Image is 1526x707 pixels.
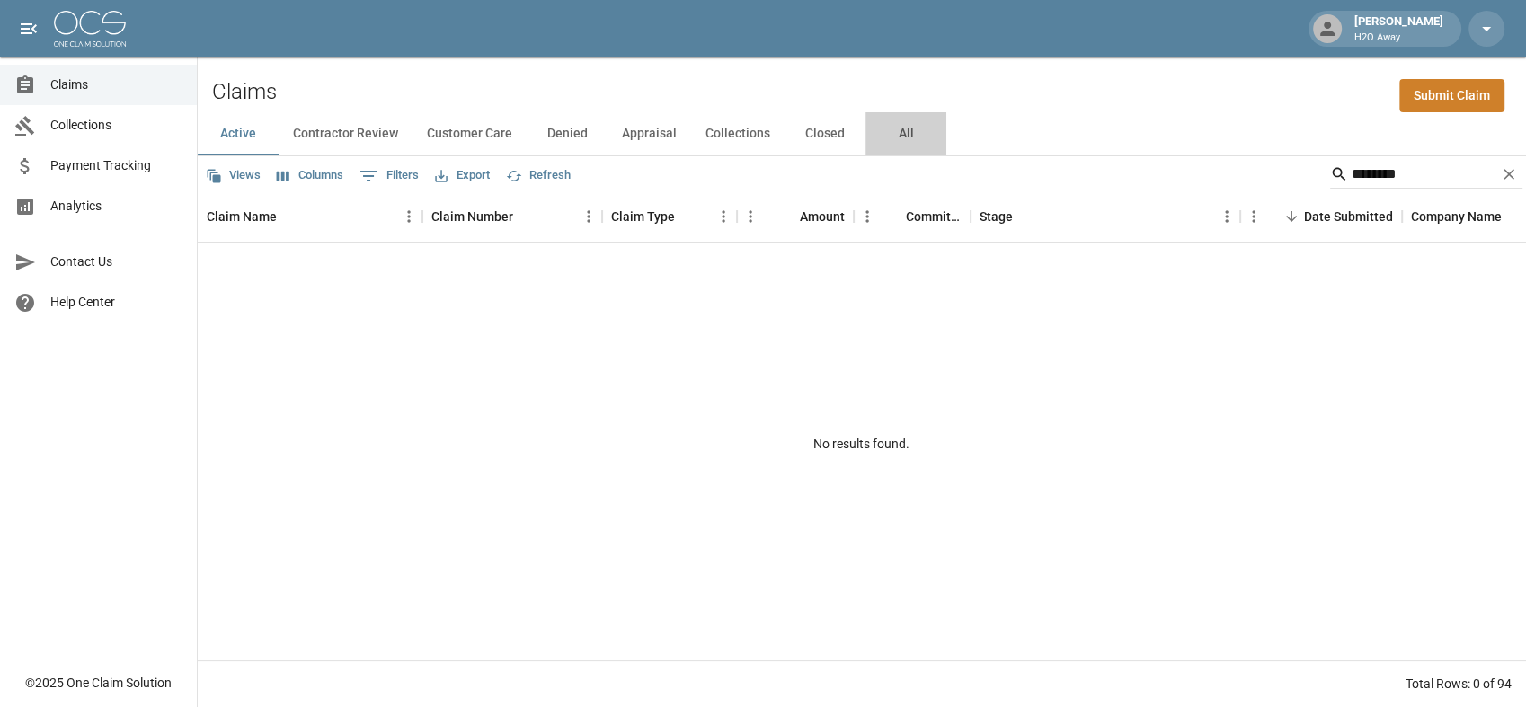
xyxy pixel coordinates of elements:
[11,11,47,47] button: open drawer
[1495,161,1522,188] button: Clear
[272,162,348,190] button: Select columns
[1213,203,1240,230] button: Menu
[575,203,602,230] button: Menu
[1330,160,1522,192] div: Search
[1411,191,1502,242] div: Company Name
[50,156,182,175] span: Payment Tracking
[50,252,182,271] span: Contact Us
[513,204,538,229] button: Sort
[602,191,737,242] div: Claim Type
[198,191,422,242] div: Claim Name
[608,112,691,155] button: Appraisal
[865,112,946,155] button: All
[1304,191,1393,242] div: Date Submitted
[413,112,527,155] button: Customer Care
[1347,13,1451,45] div: [PERSON_NAME]
[710,203,737,230] button: Menu
[1240,191,1402,242] div: Date Submitted
[431,191,513,242] div: Claim Number
[800,191,845,242] div: Amount
[50,197,182,216] span: Analytics
[277,204,302,229] button: Sort
[737,191,854,242] div: Amount
[422,191,602,242] div: Claim Number
[201,162,265,190] button: Views
[1013,204,1038,229] button: Sort
[785,112,865,155] button: Closed
[212,79,277,105] h2: Claims
[737,203,764,230] button: Menu
[854,191,971,242] div: Committed Amount
[198,112,279,155] button: Active
[775,204,800,229] button: Sort
[854,203,881,230] button: Menu
[1240,203,1267,230] button: Menu
[971,191,1240,242] div: Stage
[1399,79,1504,112] a: Submit Claim
[881,204,906,229] button: Sort
[198,243,1526,645] div: No results found.
[501,162,575,190] button: Refresh
[355,162,423,190] button: Show filters
[611,191,675,242] div: Claim Type
[198,112,1526,155] div: dynamic tabs
[395,203,422,230] button: Menu
[54,11,126,47] img: ocs-logo-white-transparent.png
[430,162,494,190] button: Export
[527,112,608,155] button: Denied
[980,191,1013,242] div: Stage
[1406,675,1512,693] div: Total Rows: 0 of 94
[207,191,277,242] div: Claim Name
[675,204,700,229] button: Sort
[1279,204,1304,229] button: Sort
[25,674,172,692] div: © 2025 One Claim Solution
[691,112,785,155] button: Collections
[50,75,182,94] span: Claims
[906,191,962,242] div: Committed Amount
[279,112,413,155] button: Contractor Review
[50,293,182,312] span: Help Center
[1354,31,1443,46] p: H2O Away
[50,116,182,135] span: Collections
